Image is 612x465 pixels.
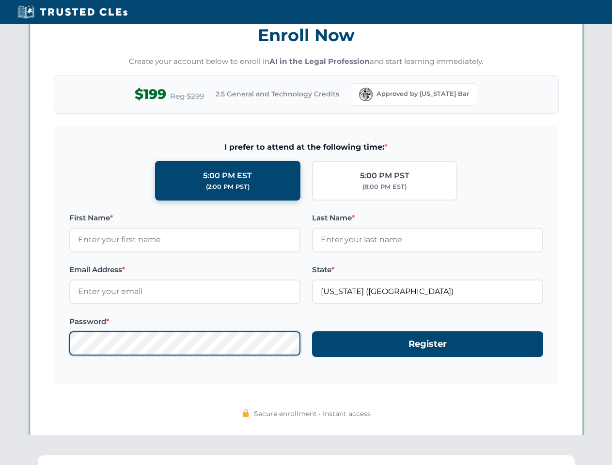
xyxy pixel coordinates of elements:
[69,228,300,252] input: Enter your first name
[69,316,300,327] label: Password
[362,182,407,192] div: (8:00 PM EST)
[69,141,543,154] span: I prefer to attend at the following time:
[54,20,559,50] h3: Enroll Now
[312,279,543,304] input: Florida (FL)
[54,56,559,67] p: Create your account below to enroll in and start learning immediately.
[360,170,409,182] div: 5:00 PM PST
[377,89,469,99] span: Approved by [US_STATE] Bar
[206,182,250,192] div: (2:00 PM PST)
[242,409,250,417] img: 🔒
[359,88,373,101] img: Florida Bar
[15,5,130,19] img: Trusted CLEs
[69,279,300,304] input: Enter your email
[269,57,370,66] strong: AI in the Legal Profession
[135,83,166,105] span: $199
[312,212,543,224] label: Last Name
[312,331,543,357] button: Register
[69,212,300,224] label: First Name
[254,408,371,419] span: Secure enrollment • Instant access
[312,228,543,252] input: Enter your last name
[170,91,204,102] span: Reg $299
[312,264,543,276] label: State
[69,264,300,276] label: Email Address
[216,89,339,99] span: 2.5 General and Technology Credits
[203,170,252,182] div: 5:00 PM EST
